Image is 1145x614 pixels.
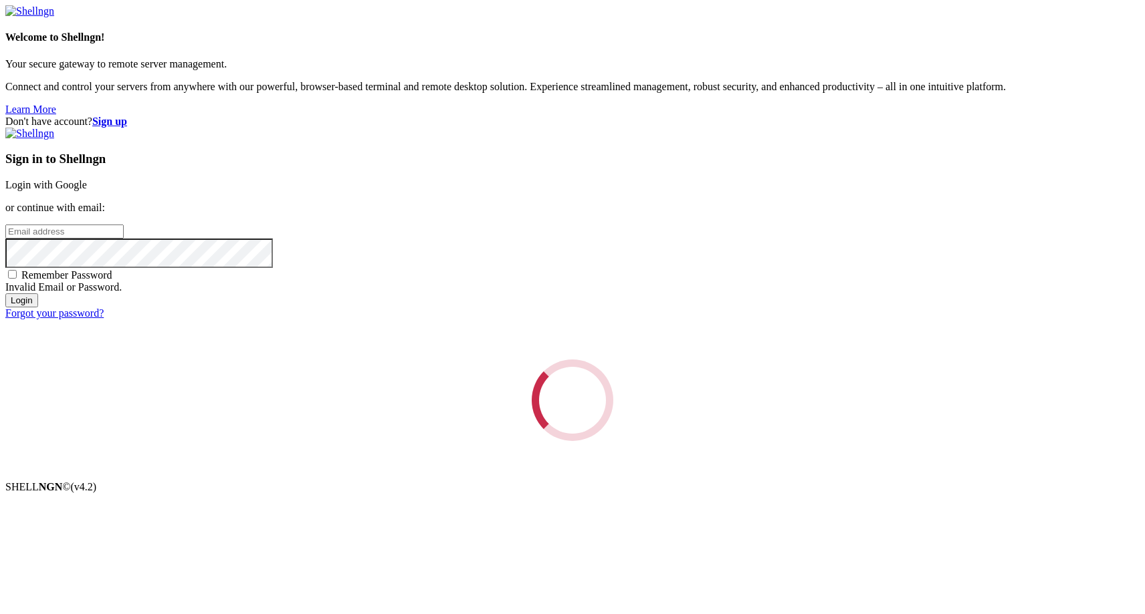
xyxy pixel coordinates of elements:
[5,58,1140,70] p: Your secure gateway to remote server management.
[5,104,56,115] a: Learn More
[5,281,1140,293] div: Invalid Email or Password.
[8,270,17,279] input: Remember Password
[21,269,112,281] span: Remember Password
[5,224,124,239] input: Email address
[532,359,613,441] div: Loading...
[71,481,97,492] span: 4.2.0
[5,31,1140,43] h4: Welcome to Shellngn!
[5,179,87,190] a: Login with Google
[5,293,38,307] input: Login
[5,81,1140,93] p: Connect and control your servers from anywhere with our powerful, browser-based terminal and remo...
[92,116,127,127] a: Sign up
[5,128,54,140] img: Shellngn
[5,116,1140,128] div: Don't have account?
[5,5,54,17] img: Shellngn
[5,202,1140,214] p: or continue with email:
[5,152,1140,166] h3: Sign in to Shellngn
[5,481,96,492] span: SHELL ©
[39,481,63,492] b: NGN
[5,307,104,319] a: Forgot your password?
